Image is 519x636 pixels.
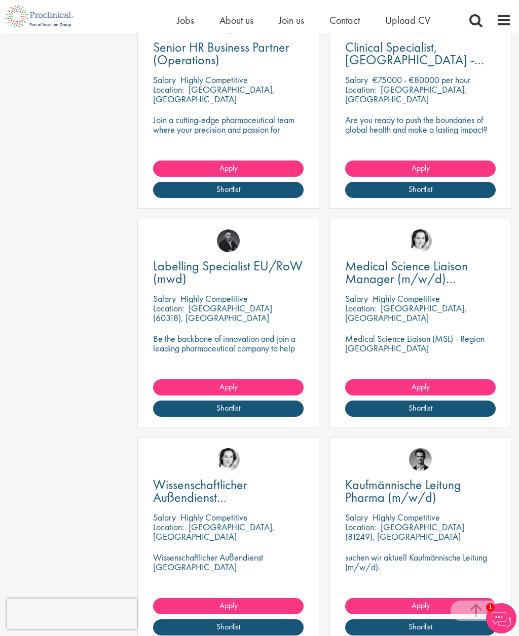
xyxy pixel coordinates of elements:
[345,74,368,86] span: Salary
[153,115,304,153] p: Join a cutting-edge pharmaceutical team where your precision and passion for quality will help sh...
[345,521,376,533] span: Location:
[153,511,176,523] span: Salary
[153,293,176,304] span: Salary
[177,14,194,27] a: Jobs
[345,293,368,304] span: Salary
[180,293,248,304] p: Highly Competitive
[153,619,304,635] a: Shortlist
[345,38,484,81] span: Clinical Specialist, [GEOGRAPHIC_DATA] - Cardiac
[153,552,304,572] p: Wissenschaftlicher Außendienst [GEOGRAPHIC_DATA]
[279,14,304,27] a: Join us
[345,511,368,523] span: Salary
[345,115,496,163] p: Are you ready to push the boundaries of global health and make a lasting impact? This role at a h...
[153,161,304,177] a: Apply
[409,448,432,471] img: Max Slevogt
[412,381,430,392] span: Apply
[180,511,248,523] p: Highly Competitive
[153,476,275,519] span: Wissenschaftlicher Außendienst [GEOGRAPHIC_DATA]
[219,14,253,27] a: About us
[153,260,304,285] a: Labelling Specialist EU/RoW (mwd)
[153,182,304,198] a: Shortlist
[7,599,137,629] iframe: reCAPTCHA
[153,84,275,105] p: [GEOGRAPHIC_DATA], [GEOGRAPHIC_DATA]
[153,479,304,504] a: Wissenschaftlicher Außendienst [GEOGRAPHIC_DATA]
[219,600,238,611] span: Apply
[373,293,440,304] p: Highly Competitive
[219,381,238,392] span: Apply
[486,603,495,612] span: 1
[345,479,496,504] a: Kaufmännische Leitung Pharma (m/w/d)
[153,401,304,417] a: Shortlist
[153,334,304,372] p: Be the backbone of innovation and join a leading pharmaceutical company to help keep life-changin...
[180,74,248,86] p: Highly Competitive
[345,476,461,506] span: Kaufmännische Leitung Pharma (m/w/d)
[409,229,432,252] img: Greta Prestel
[345,302,467,324] p: [GEOGRAPHIC_DATA], [GEOGRAPHIC_DATA]
[219,163,238,173] span: Apply
[345,619,496,635] a: Shortlist
[153,521,184,533] span: Location:
[217,448,240,471] img: Greta Prestel
[345,260,496,285] a: Medical Science Liaison Manager (m/w/d) Nephrologie
[345,161,496,177] a: Apply
[345,521,464,542] p: [GEOGRAPHIC_DATA] (81249), [GEOGRAPHIC_DATA]
[153,84,184,95] span: Location:
[153,302,272,324] p: [GEOGRAPHIC_DATA] (60318), [GEOGRAPHIC_DATA]
[345,401,496,417] a: Shortlist
[153,257,303,287] span: Labelling Specialist EU/RoW (mwd)
[153,74,176,86] span: Salary
[345,41,496,66] a: Clinical Specialist, [GEOGRAPHIC_DATA] - Cardiac
[345,257,468,300] span: Medical Science Liaison Manager (m/w/d) Nephrologie
[345,84,376,95] span: Location:
[153,41,304,66] a: Senior HR Business Partner (Operations)
[385,14,430,27] a: Upload CV
[153,521,275,542] p: [GEOGRAPHIC_DATA], [GEOGRAPHIC_DATA]
[329,14,360,27] a: Contact
[345,334,496,353] p: Medical Science Liaison (MSL) - Region [GEOGRAPHIC_DATA]
[345,552,496,572] p: suchen wir aktuell Kaufmännische Leitung (m/w/d).
[486,603,516,633] img: Chatbot
[153,379,304,395] a: Apply
[345,379,496,395] a: Apply
[373,511,440,523] p: Highly Competitive
[217,229,240,252] img: Fidan Beqiraj
[345,182,496,198] a: Shortlist
[412,600,430,611] span: Apply
[153,302,184,314] span: Location:
[345,302,376,314] span: Location:
[345,598,496,614] a: Apply
[412,163,430,173] span: Apply
[153,598,304,614] a: Apply
[153,38,289,68] span: Senior HR Business Partner (Operations)
[345,84,467,105] p: [GEOGRAPHIC_DATA], [GEOGRAPHIC_DATA]
[373,74,470,86] p: €75000 - €80000 per hour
